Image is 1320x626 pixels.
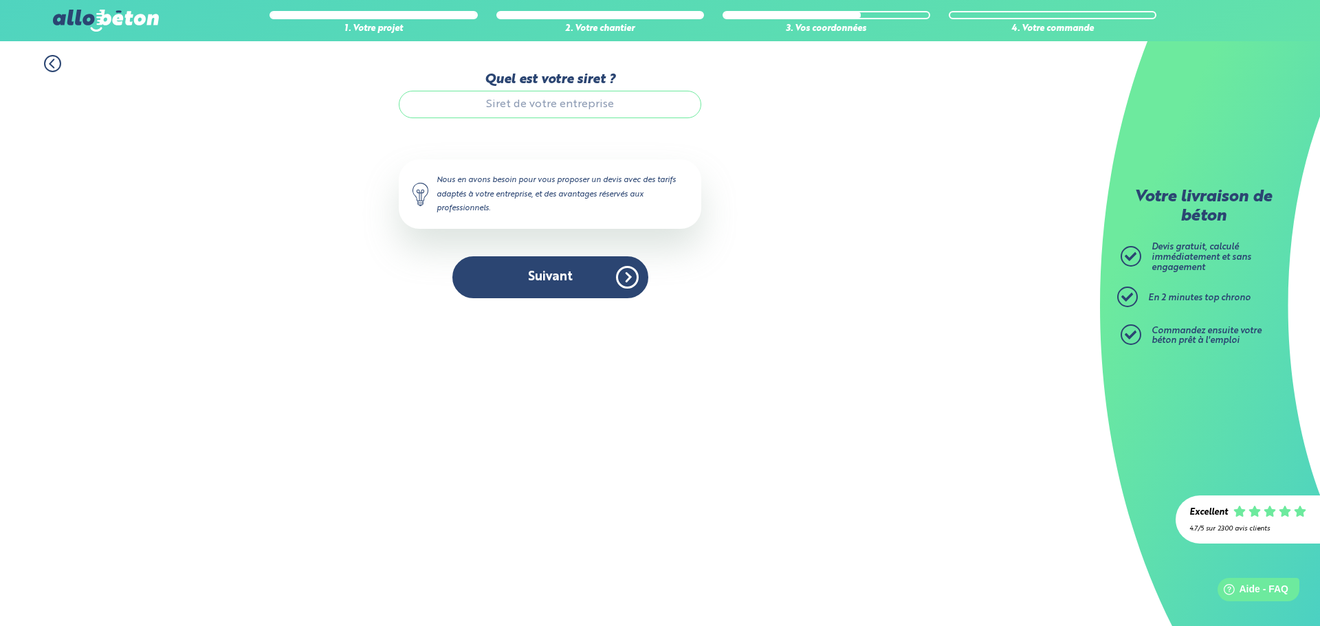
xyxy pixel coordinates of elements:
iframe: Help widget launcher [1198,572,1305,611]
div: 3. Vos coordonnées [723,24,930,34]
div: 4. Votre commande [949,24,1156,34]
input: Siret de votre entreprise [399,91,701,118]
button: Suivant [452,256,648,298]
img: allobéton [53,10,159,32]
label: Quel est votre siret ? [399,72,701,87]
div: 1. Votre projet [269,24,477,34]
div: 2. Votre chantier [496,24,704,34]
div: Nous en avons besoin pour vous proposer un devis avec des tarifs adaptés à votre entreprise, et d... [399,159,701,228]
